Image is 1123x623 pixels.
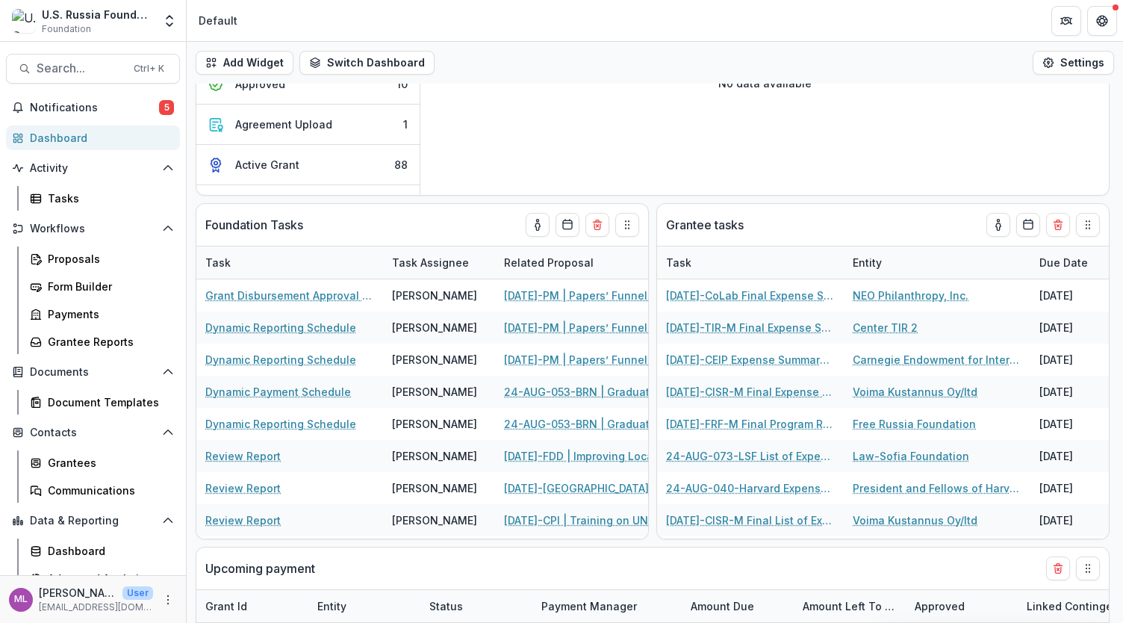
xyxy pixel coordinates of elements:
[6,217,180,241] button: Open Workflows
[1076,213,1100,237] button: Drag
[504,448,673,464] a: [DATE]-FDD | Improving Local Governance Competence Among Rising Exiled Russian Civil Society Leaders
[532,590,682,622] div: Payment Manager
[30,162,156,175] span: Activity
[48,455,168,471] div: Grantees
[526,213,550,237] button: toggle-assigned-to-me
[205,416,356,432] a: Dynamic Reporting Schedule
[196,590,308,622] div: Grant Id
[159,100,174,115] span: 5
[42,7,153,22] div: U.S. Russia Foundation
[196,105,420,145] button: Agreement Upload1
[308,590,420,622] div: Entity
[383,255,478,270] div: Task Assignee
[196,598,256,614] div: Grant Id
[392,512,477,528] div: [PERSON_NAME]
[682,590,794,622] div: Amount Due
[131,61,167,77] div: Ctrl + K
[235,157,299,173] div: Active Grant
[666,288,835,303] a: [DATE]-CoLab Final Expense Summary
[853,512,977,528] a: Voima Kustannus Oy/ltd
[6,96,180,120] button: Notifications5
[853,480,1021,496] a: President and Fellows of Harvard College
[193,10,243,31] nav: breadcrumb
[906,598,974,614] div: Approved
[24,302,180,326] a: Payments
[24,274,180,299] a: Form Builder
[6,421,180,444] button: Open Contacts
[24,247,180,271] a: Proposals
[666,384,835,400] a: [DATE]-CISR-M Final Expense Summary
[159,6,180,36] button: Open entity switcher
[504,384,673,400] a: 24-AUG-053-BRN | Graduate Research Cooperation Project 2.0
[39,585,116,601] p: [PERSON_NAME]
[383,247,495,279] div: Task Assignee
[986,213,1010,237] button: toggle-assigned-to-me
[196,255,240,270] div: Task
[37,61,125,75] span: Search...
[396,76,408,92] div: 10
[585,213,609,237] button: Delete card
[196,51,293,75] button: Add Widget
[844,247,1030,279] div: Entity
[196,247,383,279] div: Task
[205,560,315,577] p: Upcoming payment
[48,251,168,267] div: Proposals
[556,213,579,237] button: Calendar
[504,320,673,335] a: [DATE]-PM | Papers’ Funnel: From the Emigrant Community Media to the Commercial Client Stream
[24,539,180,563] a: Dashboard
[1076,557,1100,580] button: Drag
[205,216,303,234] p: Foundation Tasks
[30,515,156,527] span: Data & Reporting
[24,566,180,591] a: Advanced Analytics
[299,51,435,75] button: Switch Dashboard
[794,590,906,622] div: Amount left to be disbursed
[657,247,844,279] div: Task
[30,102,159,114] span: Notifications
[504,416,673,432] a: 24-AUG-053-BRN | Graduate Research Cooperation Project 2.0
[48,279,168,294] div: Form Builder
[666,216,744,234] p: Grantee tasks
[853,416,976,432] a: Free Russia Foundation
[24,450,180,475] a: Grantees
[205,448,281,464] a: Review Report
[532,598,646,614] div: Payment Manager
[30,130,168,146] div: Dashboard
[235,117,332,132] div: Agreement Upload
[1016,213,1040,237] button: Calendar
[666,416,835,432] a: [DATE]-FRF-M Final Program Report
[495,247,682,279] div: Related Proposal
[1087,6,1117,36] button: Get Help
[392,320,477,335] div: [PERSON_NAME]
[853,352,1021,368] a: Carnegie Endowment for International Peace
[853,384,977,400] a: Voima Kustannus Oy/ltd
[48,394,168,410] div: Document Templates
[844,255,891,270] div: Entity
[420,590,532,622] div: Status
[392,416,477,432] div: [PERSON_NAME]
[392,288,477,303] div: [PERSON_NAME]
[48,334,168,350] div: Grantee Reports
[1051,6,1081,36] button: Partners
[30,366,156,379] span: Documents
[906,590,1018,622] div: Approved
[48,483,168,498] div: Communications
[666,320,835,335] a: [DATE]-TIR-M Final Expense Summary
[205,512,281,528] a: Review Report
[14,595,28,604] div: Maria Lvova
[853,288,968,303] a: NEO Philanthropy, Inc.
[48,543,168,559] div: Dashboard
[205,480,281,496] a: Review Report
[196,64,420,105] button: Approved10
[504,352,673,368] a: [DATE]-PM | Papers’ Funnel: From the Emigrant Community Media to the Commercial Client Stream
[235,76,285,92] div: Approved
[24,478,180,503] a: Communications
[1033,51,1114,75] button: Settings
[205,352,356,368] a: Dynamic Reporting Schedule
[1046,213,1070,237] button: Delete card
[122,586,153,600] p: User
[308,598,355,614] div: Entity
